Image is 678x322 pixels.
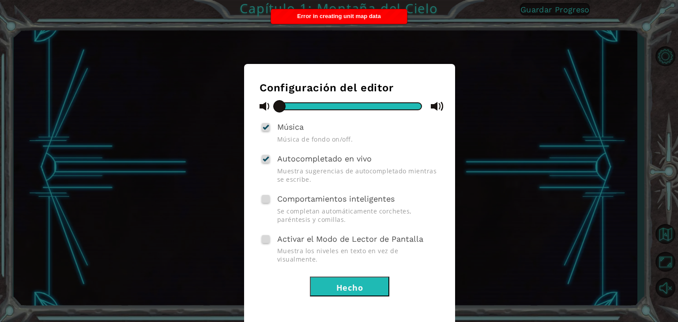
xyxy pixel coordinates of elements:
span: Autocompletado en vivo [277,154,372,163]
span: Muestra sugerencias de autocompletado mientras se escribe. [277,167,440,183]
span: Música de fondo on/off. [277,135,440,143]
span: Error in creating unit map data [297,13,380,19]
h3: Configuración del editor [260,82,440,94]
span: Comportamientos inteligentes [277,194,395,203]
span: Activar el Modo de Lector de Pantalla [277,234,423,243]
span: Música [277,122,304,131]
span: Se completan automáticamente corchetes, paréntesis y comillas. [277,207,440,224]
span: Muestra los niveles en texto en vez de visualmente. [277,247,440,263]
button: Hecho [310,277,389,296]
